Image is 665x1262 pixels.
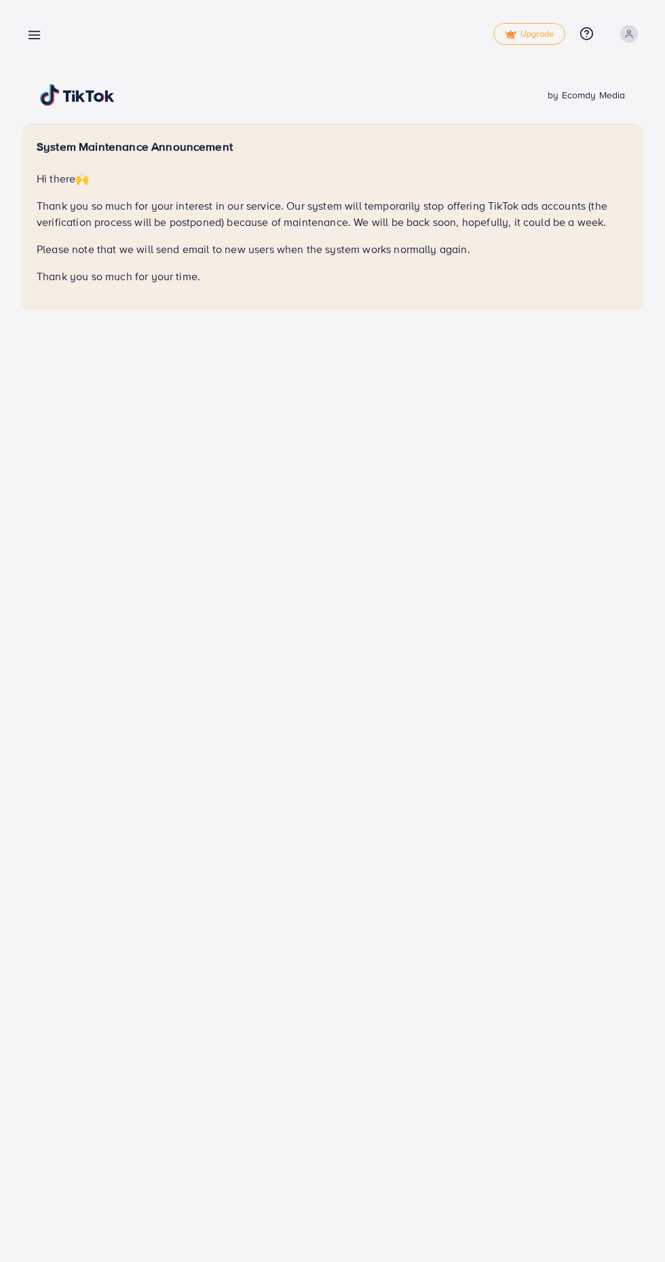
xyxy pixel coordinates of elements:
[75,171,89,186] span: 🙌
[505,30,516,39] img: tick
[505,29,554,39] span: Upgrade
[37,241,628,257] p: Please note that we will send email to new users when the system works normally again.
[37,197,628,230] p: Thank you so much for your interest in our service. Our system will temporarily stop offering Tik...
[548,88,625,102] span: by Ecomdy Media
[37,268,628,284] p: Thank you so much for your time.
[493,23,565,45] a: tickUpgrade
[37,140,628,154] h5: System Maintenance Announcement
[40,84,115,106] img: TikTok
[37,170,628,187] p: Hi there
